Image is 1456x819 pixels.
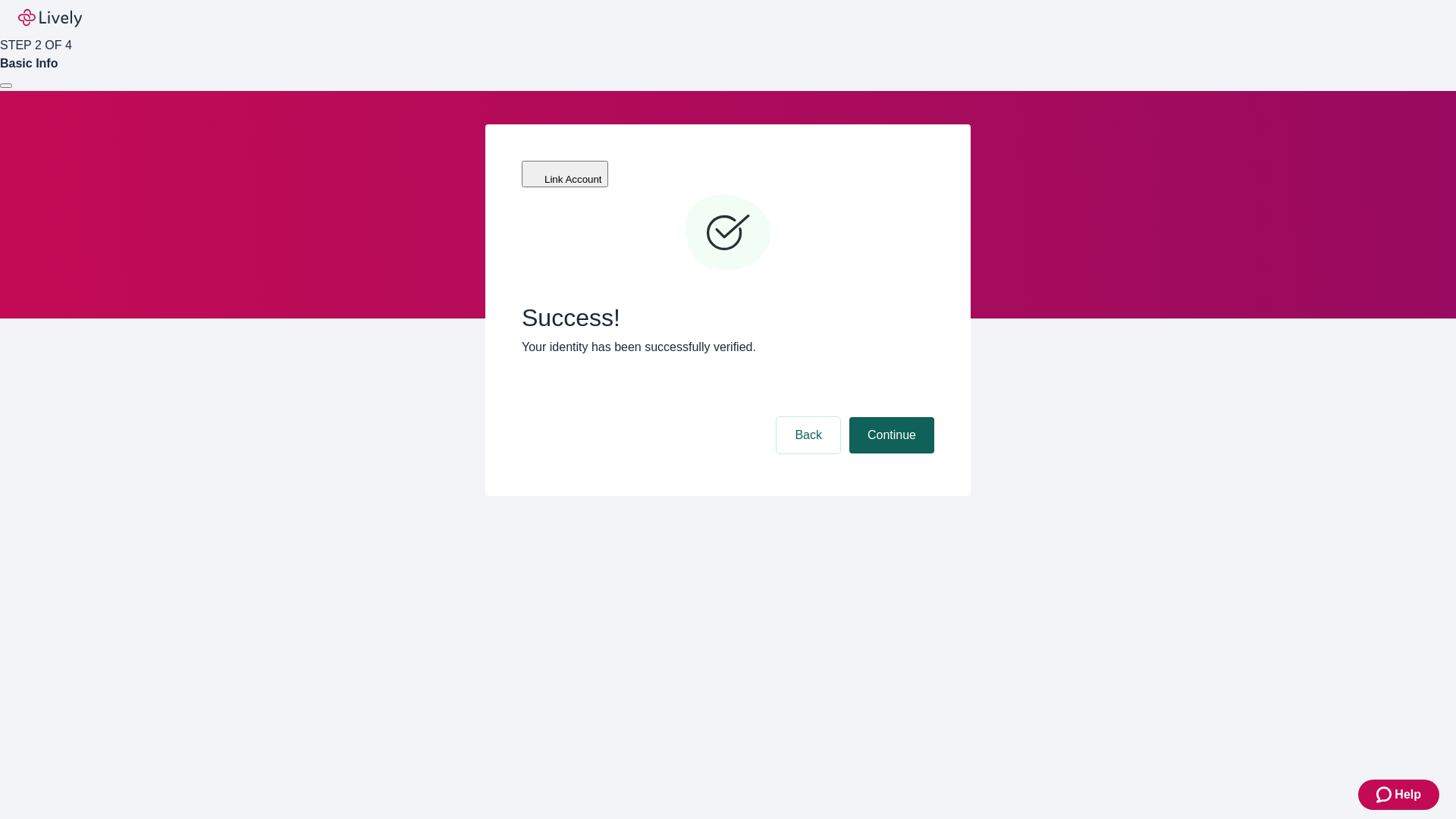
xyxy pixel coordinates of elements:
svg: Checkmark icon [682,188,773,279]
button: Continue [849,417,934,453]
span: Help [1395,786,1421,804]
button: Zendesk support iconHelp [1358,780,1439,810]
p: Your identity has been successfully verified. [522,338,934,356]
button: Back [777,417,840,453]
span: Success! [522,303,934,332]
svg: Zendesk support icon [1376,786,1395,804]
img: Lively [18,9,82,27]
button: Link Account [522,161,608,187]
